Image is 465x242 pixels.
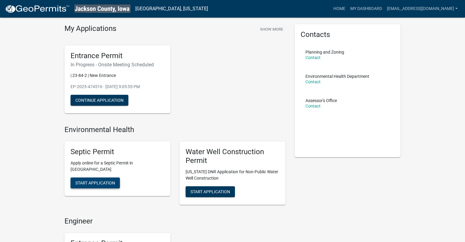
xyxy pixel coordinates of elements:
[305,55,321,60] a: Contact
[71,95,128,106] button: Continue Application
[301,30,394,39] h5: Contacts
[305,50,344,54] p: Planning and Zoning
[71,62,164,68] h6: In Progress - Onsite Meeting Scheduled
[305,98,337,103] p: Assessor's Office
[348,3,384,15] a: My Dashboard
[186,148,279,165] h5: Water Well Construction Permit
[64,24,116,33] h4: My Applications
[71,51,164,60] h5: Entrance Permit
[71,72,164,79] p: | 23-84-2 | New Entrance
[258,24,285,34] button: Show More
[305,104,321,108] a: Contact
[64,217,285,226] h4: Engineer
[186,186,235,197] button: Start Application
[71,177,120,188] button: Start Application
[64,125,285,134] h4: Environmental Health
[75,181,115,185] span: Start Application
[186,169,279,181] p: [US_STATE] DNR Application for Non-Public Water Well Construction
[305,79,321,84] a: Contact
[71,84,164,90] p: EP-2025-474516 - [DATE] 9:05:55 PM
[74,5,130,13] img: Jackson County, Iowa
[190,189,230,194] span: Start Application
[331,3,348,15] a: Home
[135,4,208,14] a: [GEOGRAPHIC_DATA], [US_STATE]
[305,74,369,78] p: Environmental Health Department
[71,148,164,156] h5: Septic Permit
[71,160,164,173] p: Apply online for a Septic Permit in [GEOGRAPHIC_DATA]
[384,3,460,15] a: [EMAIL_ADDRESS][DOMAIN_NAME]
